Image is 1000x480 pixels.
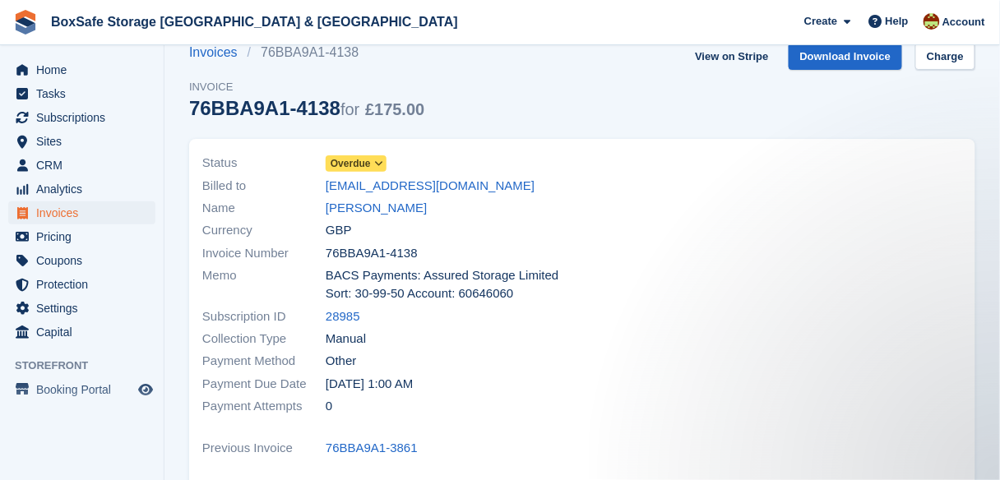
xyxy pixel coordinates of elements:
[326,352,357,371] span: Other
[326,397,332,416] span: 0
[202,397,326,416] span: Payment Attempts
[688,43,775,70] a: View on Stripe
[8,58,155,81] a: menu
[36,249,135,272] span: Coupons
[804,13,837,30] span: Create
[189,79,424,95] span: Invoice
[8,106,155,129] a: menu
[365,100,424,118] span: £175.00
[326,266,572,303] span: BACS Payments: Assured Storage Limited Sort: 30-99-50 Account: 60646060
[189,43,424,62] nav: breadcrumbs
[8,201,155,224] a: menu
[924,13,940,30] img: Kim
[202,330,326,348] span: Collection Type
[8,273,155,296] a: menu
[36,82,135,105] span: Tasks
[36,273,135,296] span: Protection
[202,439,326,458] span: Previous Invoice
[789,43,903,70] a: Download Invoice
[942,14,985,30] span: Account
[8,249,155,272] a: menu
[326,221,352,240] span: GBP
[202,221,326,240] span: Currency
[202,266,326,303] span: Memo
[915,43,975,70] a: Charge
[8,297,155,320] a: menu
[36,225,135,248] span: Pricing
[189,43,248,62] a: Invoices
[36,58,135,81] span: Home
[886,13,909,30] span: Help
[36,130,135,153] span: Sites
[36,178,135,201] span: Analytics
[326,154,387,173] a: Overdue
[202,154,326,173] span: Status
[326,439,418,458] a: 76BBA9A1-3861
[8,82,155,105] a: menu
[340,100,359,118] span: for
[36,154,135,177] span: CRM
[189,97,424,119] div: 76BBA9A1-4138
[202,352,326,371] span: Payment Method
[36,106,135,129] span: Subscriptions
[136,380,155,399] a: Preview store
[36,321,135,344] span: Capital
[36,201,135,224] span: Invoices
[331,156,371,171] span: Overdue
[15,358,164,374] span: Storefront
[326,307,360,326] a: 28985
[8,130,155,153] a: menu
[202,199,326,218] span: Name
[202,307,326,326] span: Subscription ID
[8,225,155,248] a: menu
[326,177,535,196] a: [EMAIL_ADDRESS][DOMAIN_NAME]
[8,321,155,344] a: menu
[326,199,427,218] a: [PERSON_NAME]
[202,375,326,394] span: Payment Due Date
[13,10,38,35] img: stora-icon-8386f47178a22dfd0bd8f6a31ec36ba5ce8667c1dd55bd0f319d3a0aa187defe.svg
[202,244,326,263] span: Invoice Number
[8,378,155,401] a: menu
[8,154,155,177] a: menu
[326,375,413,394] time: 2025-09-26 00:00:00 UTC
[44,8,465,35] a: BoxSafe Storage [GEOGRAPHIC_DATA] & [GEOGRAPHIC_DATA]
[202,177,326,196] span: Billed to
[326,244,418,263] span: 76BBA9A1-4138
[326,330,366,348] span: Manual
[36,378,135,401] span: Booking Portal
[8,178,155,201] a: menu
[36,297,135,320] span: Settings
